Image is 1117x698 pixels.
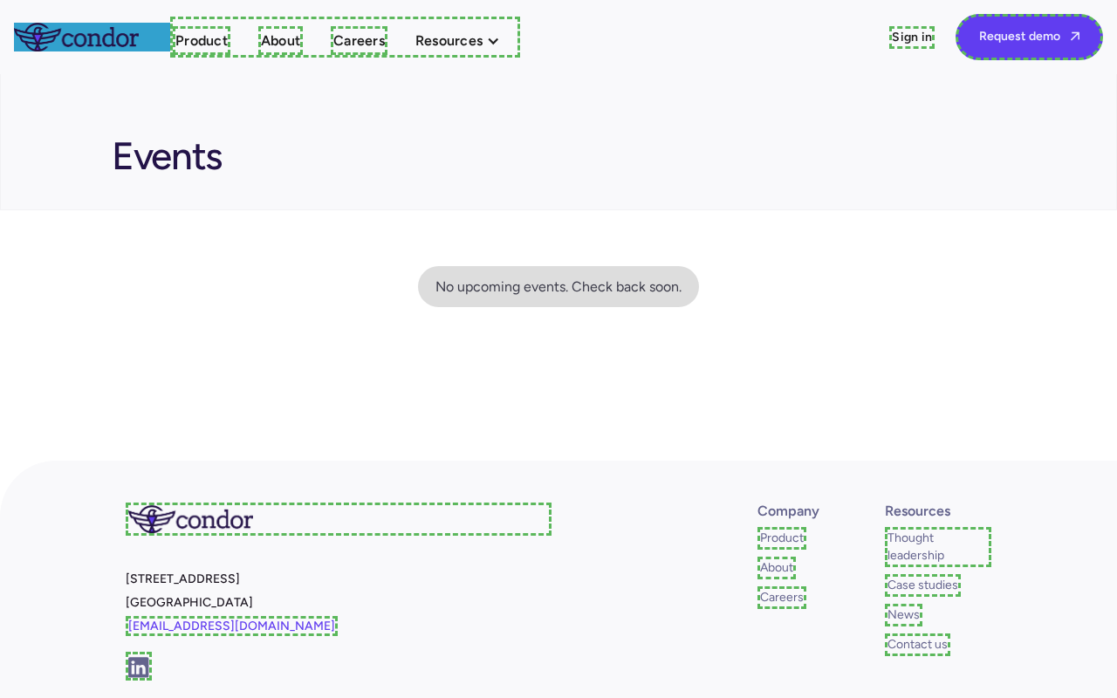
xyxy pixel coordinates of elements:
a: Sign in [889,26,935,49]
span:  [1071,31,1079,42]
div: Resources [885,503,950,520]
a: Thought leadership [885,527,991,567]
h1: Events [112,125,223,181]
div: Resources [415,29,483,52]
a: Request demo [956,14,1103,60]
a: Product [757,527,806,550]
a: Case studies [885,574,961,597]
a: Product [173,26,230,55]
a: [EMAIL_ADDRESS][DOMAIN_NAME] [126,616,338,636]
div: Resources [415,29,517,52]
a: Careers [757,586,806,609]
div: No upcoming events. Check back soon. [435,275,682,298]
a: About [258,26,303,55]
a: About [757,557,796,579]
a: home [14,23,170,51]
div: Company [757,503,819,520]
a: Careers [331,26,387,55]
a: Contact us [885,633,950,656]
a: News [885,604,922,626]
p: [STREET_ADDRESS] [GEOGRAPHIC_DATA] [126,567,552,638]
